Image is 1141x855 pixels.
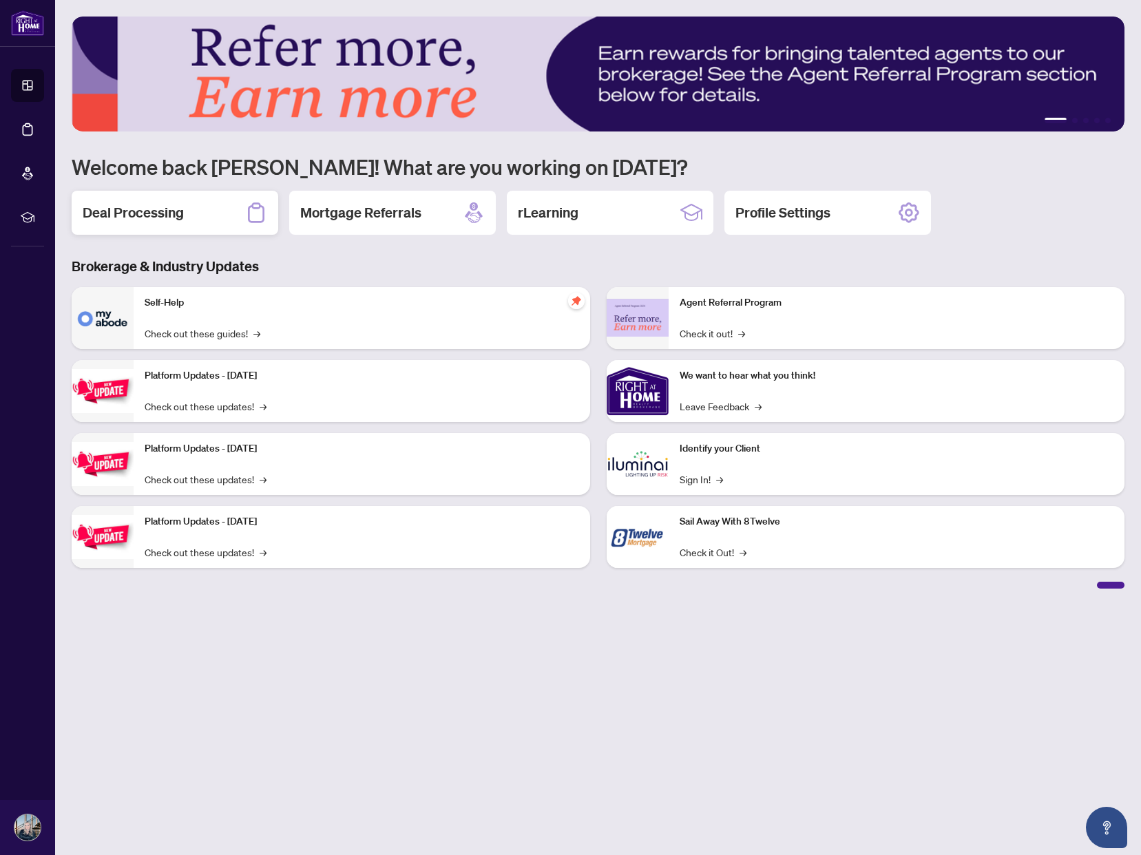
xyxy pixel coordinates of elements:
[72,369,134,412] img: Platform Updates - July 21, 2025
[145,472,266,487] a: Check out these updates!→
[740,545,746,560] span: →
[680,295,1114,310] p: Agent Referral Program
[680,472,723,487] a: Sign In!→
[680,326,745,341] a: Check it out!→
[755,399,762,414] span: →
[145,326,260,341] a: Check out these guides!→
[72,515,134,558] img: Platform Updates - June 23, 2025
[680,545,746,560] a: Check it Out!→
[607,299,669,337] img: Agent Referral Program
[72,154,1124,180] h1: Welcome back [PERSON_NAME]! What are you working on [DATE]?
[145,514,579,529] p: Platform Updates - [DATE]
[568,293,585,309] span: pushpin
[680,399,762,414] a: Leave Feedback→
[735,203,830,222] h2: Profile Settings
[1094,118,1100,123] button: 4
[260,399,266,414] span: →
[1045,118,1067,123] button: 1
[680,368,1114,383] p: We want to hear what you think!
[11,10,44,36] img: logo
[145,295,579,310] p: Self-Help
[145,399,266,414] a: Check out these updates!→
[14,814,41,841] img: Profile Icon
[260,545,266,560] span: →
[1105,118,1111,123] button: 5
[716,472,723,487] span: →
[260,472,266,487] span: →
[72,17,1124,131] img: Slide 0
[607,433,669,495] img: Identify your Client
[738,326,745,341] span: →
[145,368,579,383] p: Platform Updates - [DATE]
[72,287,134,349] img: Self-Help
[72,442,134,485] img: Platform Updates - July 8, 2025
[1086,807,1127,848] button: Open asap
[145,545,266,560] a: Check out these updates!→
[680,441,1114,456] p: Identify your Client
[253,326,260,341] span: →
[1083,118,1089,123] button: 3
[72,257,1124,276] h3: Brokerage & Industry Updates
[680,514,1114,529] p: Sail Away With 8Twelve
[518,203,578,222] h2: rLearning
[145,441,579,456] p: Platform Updates - [DATE]
[83,203,184,222] h2: Deal Processing
[300,203,421,222] h2: Mortgage Referrals
[607,360,669,422] img: We want to hear what you think!
[1072,118,1078,123] button: 2
[607,506,669,568] img: Sail Away With 8Twelve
